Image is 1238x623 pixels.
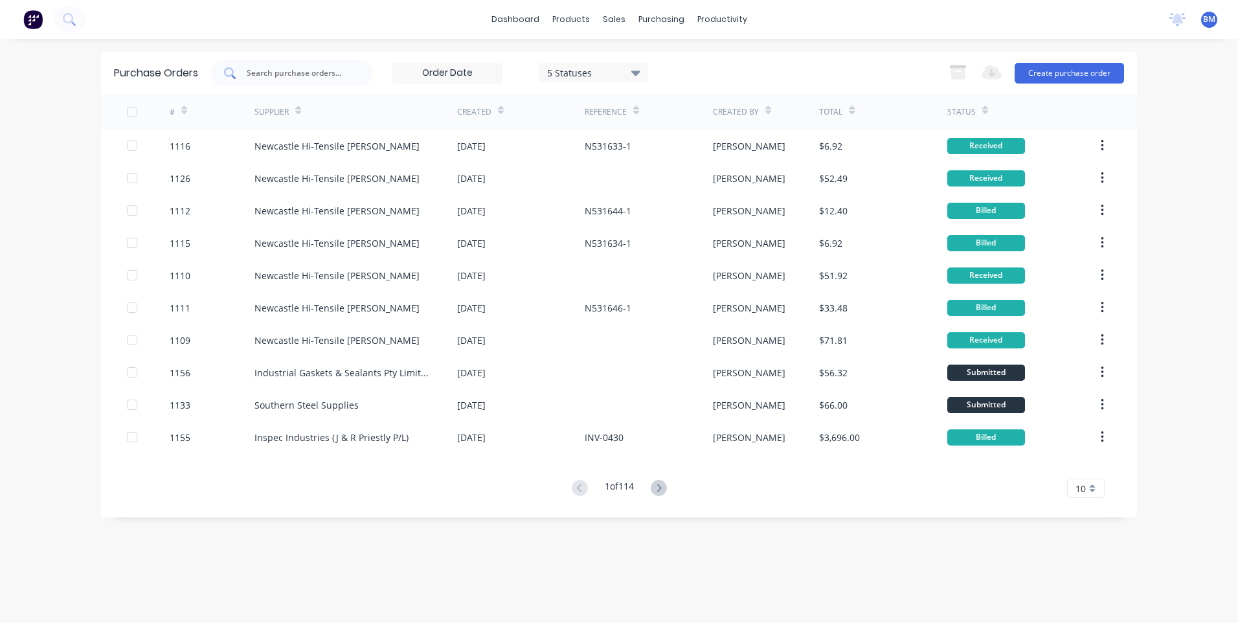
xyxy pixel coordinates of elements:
[713,172,785,185] div: [PERSON_NAME]
[170,236,190,250] div: 1115
[170,366,190,379] div: 1156
[254,398,359,412] div: Southern Steel Supplies
[457,334,486,347] div: [DATE]
[170,301,190,315] div: 1111
[170,334,190,347] div: 1109
[585,431,624,444] div: INV-0430
[170,139,190,153] div: 1116
[713,366,785,379] div: [PERSON_NAME]
[457,172,486,185] div: [DATE]
[254,172,420,185] div: Newcastle Hi-Tensile [PERSON_NAME]
[170,106,175,118] div: #
[457,204,486,218] div: [DATE]
[457,431,486,444] div: [DATE]
[713,106,759,118] div: Created By
[585,139,631,153] div: N531633-1
[1015,63,1124,84] button: Create purchase order
[819,139,842,153] div: $6.92
[254,431,409,444] div: Inspec Industries (J & R Priestly P/L)
[1203,14,1215,25] span: BM
[713,398,785,412] div: [PERSON_NAME]
[819,236,842,250] div: $6.92
[254,139,420,153] div: Newcastle Hi-Tensile [PERSON_NAME]
[457,106,491,118] div: Created
[819,366,848,379] div: $56.32
[485,10,546,29] a: dashboard
[170,398,190,412] div: 1133
[585,301,631,315] div: N531646-1
[254,366,431,379] div: Industrial Gaskets & Sealants Pty Limited
[585,106,627,118] div: Reference
[254,269,420,282] div: Newcastle Hi-Tensile [PERSON_NAME]
[713,204,785,218] div: [PERSON_NAME]
[819,106,842,118] div: Total
[947,332,1025,348] div: Received
[691,10,754,29] div: productivity
[819,301,848,315] div: $33.48
[819,172,848,185] div: $52.49
[605,479,634,498] div: 1 of 114
[947,300,1025,316] div: Billed
[170,204,190,218] div: 1112
[713,236,785,250] div: [PERSON_NAME]
[947,170,1025,187] div: Received
[947,267,1025,284] div: Received
[170,431,190,444] div: 1155
[457,301,486,315] div: [DATE]
[457,398,486,412] div: [DATE]
[713,139,785,153] div: [PERSON_NAME]
[585,204,631,218] div: N531644-1
[819,204,848,218] div: $12.40
[947,429,1025,446] div: Billed
[947,235,1025,251] div: Billed
[947,203,1025,219] div: Billed
[170,269,190,282] div: 1110
[457,269,486,282] div: [DATE]
[393,63,502,83] input: Order Date
[170,172,190,185] div: 1126
[819,269,848,282] div: $51.92
[547,65,640,79] div: 5 Statuses
[254,106,289,118] div: Supplier
[457,139,486,153] div: [DATE]
[254,236,420,250] div: Newcastle Hi-Tensile [PERSON_NAME]
[585,236,631,250] div: N531634-1
[546,10,596,29] div: products
[819,398,848,412] div: $66.00
[245,67,353,80] input: Search purchase orders...
[632,10,691,29] div: purchasing
[947,397,1025,413] div: Submitted
[819,334,848,347] div: $71.81
[254,204,420,218] div: Newcastle Hi-Tensile [PERSON_NAME]
[596,10,632,29] div: sales
[713,301,785,315] div: [PERSON_NAME]
[947,106,976,118] div: Status
[819,431,860,444] div: $3,696.00
[1075,482,1086,495] span: 10
[114,65,198,81] div: Purchase Orders
[713,269,785,282] div: [PERSON_NAME]
[457,236,486,250] div: [DATE]
[457,366,486,379] div: [DATE]
[947,365,1025,381] div: Submitted
[947,138,1025,154] div: Received
[254,301,420,315] div: Newcastle Hi-Tensile [PERSON_NAME]
[23,10,43,29] img: Factory
[713,334,785,347] div: [PERSON_NAME]
[254,334,420,347] div: Newcastle Hi-Tensile [PERSON_NAME]
[713,431,785,444] div: [PERSON_NAME]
